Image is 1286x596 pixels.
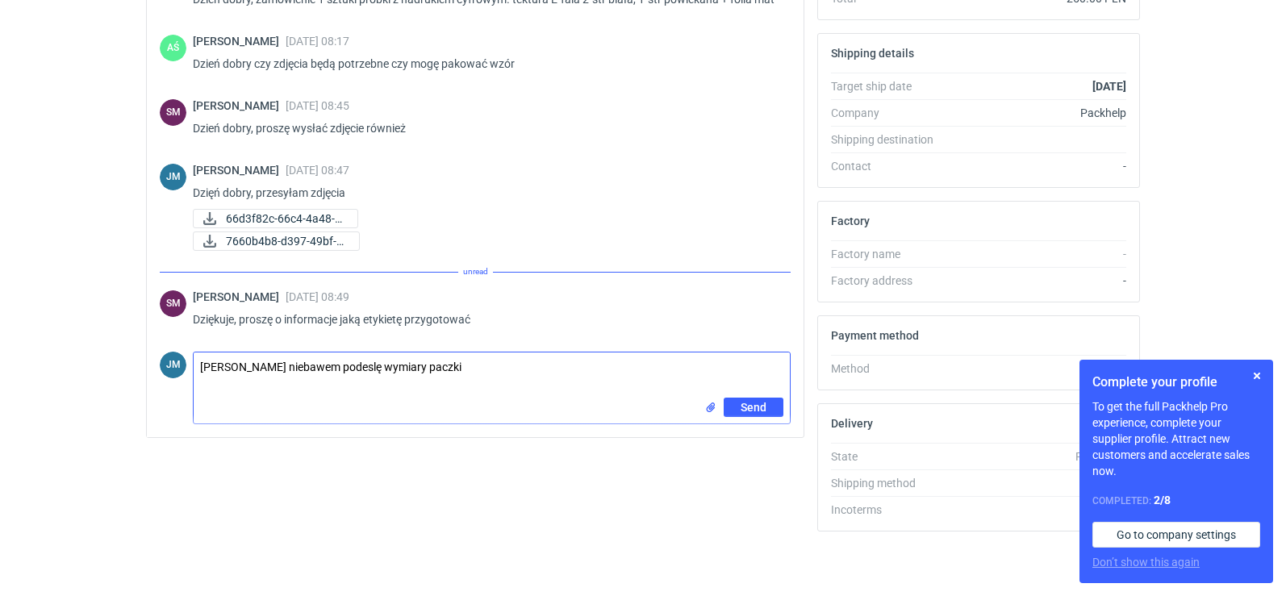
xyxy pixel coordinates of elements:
[949,273,1126,289] div: -
[724,398,783,417] button: Send
[831,273,949,289] div: Factory address
[831,417,873,430] h2: Delivery
[193,209,354,228] div: 66d3f82c-66c4-4a48-9cc8-4040877b1def.jpg
[1154,494,1171,506] strong: 2 / 8
[160,99,186,126] div: Sebastian Markut
[949,105,1126,121] div: Packhelp
[160,99,186,126] figcaption: SM
[1092,373,1260,392] h1: Complete your profile
[193,35,286,48] span: [PERSON_NAME]
[831,78,949,94] div: Target ship date
[226,232,346,250] span: 7660b4b8-d397-49bf-b...
[831,215,870,227] h2: Factory
[193,119,778,138] p: Dzień dobry, proszę wysłać zdjęcie również
[160,290,186,317] div: Sebastian Markut
[286,290,349,303] span: [DATE] 08:49
[831,246,949,262] div: Factory name
[286,35,349,48] span: [DATE] 08:17
[160,352,186,378] figcaption: JM
[160,352,186,378] div: Joanna Myślak
[1247,366,1267,386] button: Skip for now
[193,231,354,251] div: 7660b4b8-d397-49bf-b062-9e4455ecab66.jpg
[160,164,186,190] figcaption: JM
[1075,450,1126,463] em: Pending...
[949,502,1126,518] div: -
[1092,554,1200,570] button: Don’t show this again
[286,99,349,112] span: [DATE] 08:45
[193,310,778,329] p: Dziękuje, proszę o informacje jaką etykietę przygotować
[831,105,949,121] div: Company
[1092,398,1260,479] p: To get the full Packhelp Pro experience, complete your supplier profile. Attract new customers an...
[949,158,1126,174] div: -
[458,263,493,281] span: unread
[1092,522,1260,548] a: Go to company settings
[1092,492,1260,509] div: Completed:
[193,183,778,202] p: Dzięń dobry, przesyłam zdjęcia
[160,35,186,61] div: Adrian Świerżewski
[193,54,778,73] p: Dzień dobry czy zdjęcia będą potrzebne czy mogę pakować wzór
[831,475,949,491] div: Shipping method
[831,47,914,60] h2: Shipping details
[193,290,286,303] span: [PERSON_NAME]
[831,361,949,377] div: Method
[193,231,360,251] a: 7660b4b8-d397-49bf-b...
[831,448,949,465] div: State
[193,209,358,228] a: 66d3f82c-66c4-4a48-9...
[226,210,344,227] span: 66d3f82c-66c4-4a48-9...
[831,158,949,174] div: Contact
[741,402,766,413] span: Send
[193,164,286,177] span: [PERSON_NAME]
[194,352,790,398] textarea: [PERSON_NAME] niebawem podeslę wymiary paczki
[831,502,949,518] div: Incoterms
[193,99,286,112] span: [PERSON_NAME]
[286,164,349,177] span: [DATE] 08:47
[831,131,949,148] div: Shipping destination
[949,475,1126,491] div: Pickup
[160,35,186,61] figcaption: AŚ
[831,329,919,342] h2: Payment method
[949,246,1126,262] div: -
[160,164,186,190] div: Joanna Myślak
[949,361,1126,377] div: -
[160,290,186,317] figcaption: SM
[1092,80,1126,93] strong: [DATE]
